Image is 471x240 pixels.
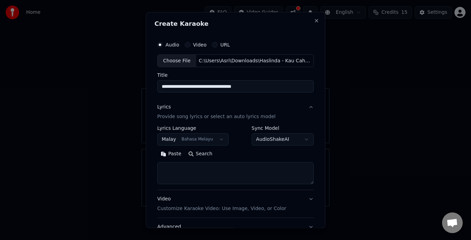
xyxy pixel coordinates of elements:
[166,42,179,47] label: Audio
[193,42,207,47] label: Video
[154,21,317,27] h2: Create Karaoke
[157,98,314,126] button: LyricsProvide song lyrics or select an auto lyrics model
[157,126,314,190] div: LyricsProvide song lyrics or select an auto lyrics model
[157,126,229,131] label: Lyrics Language
[157,218,314,236] button: Advanced
[196,58,313,64] div: C:\Users\Asri\Downloads\Haslinda - Kau Cahayakan Aku Gemerlapkan.mp3
[157,104,171,111] div: Lyrics
[252,126,314,131] label: Sync Model
[157,73,314,78] label: Title
[157,114,275,121] p: Provide song lyrics or select an auto lyrics model
[157,190,314,218] button: VideoCustomize Karaoke Video: Use Image, Video, or Color
[157,196,286,212] div: Video
[157,149,185,160] button: Paste
[157,206,286,212] p: Customize Karaoke Video: Use Image, Video, or Color
[185,149,216,160] button: Search
[158,55,196,67] div: Choose File
[220,42,230,47] label: URL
